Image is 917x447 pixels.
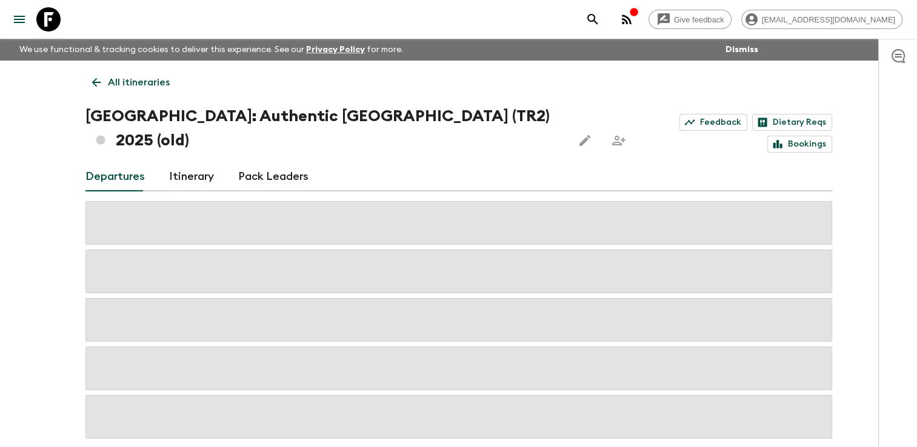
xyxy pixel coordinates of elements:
p: All itineraries [108,75,170,90]
a: Feedback [679,114,747,131]
p: We use functional & tracking cookies to deliver this experience. See our for more. [15,39,408,61]
a: Give feedback [649,10,732,29]
span: [EMAIL_ADDRESS][DOMAIN_NAME] [755,15,902,24]
span: Give feedback [667,15,731,24]
button: search adventures [581,7,605,31]
button: Dismiss [722,41,761,58]
a: Departures [85,162,145,191]
a: Itinerary [169,162,214,191]
button: menu [7,7,32,31]
span: Share this itinerary [607,128,631,153]
a: Privacy Policy [306,45,365,54]
h1: [GEOGRAPHIC_DATA]: Authentic [GEOGRAPHIC_DATA] (TR2) 2025 (old) [85,104,564,153]
a: Dietary Reqs [752,114,832,131]
a: Bookings [767,136,832,153]
a: Pack Leaders [238,162,308,191]
div: [EMAIL_ADDRESS][DOMAIN_NAME] [741,10,902,29]
button: Edit this itinerary [573,128,597,153]
a: All itineraries [85,70,176,94]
